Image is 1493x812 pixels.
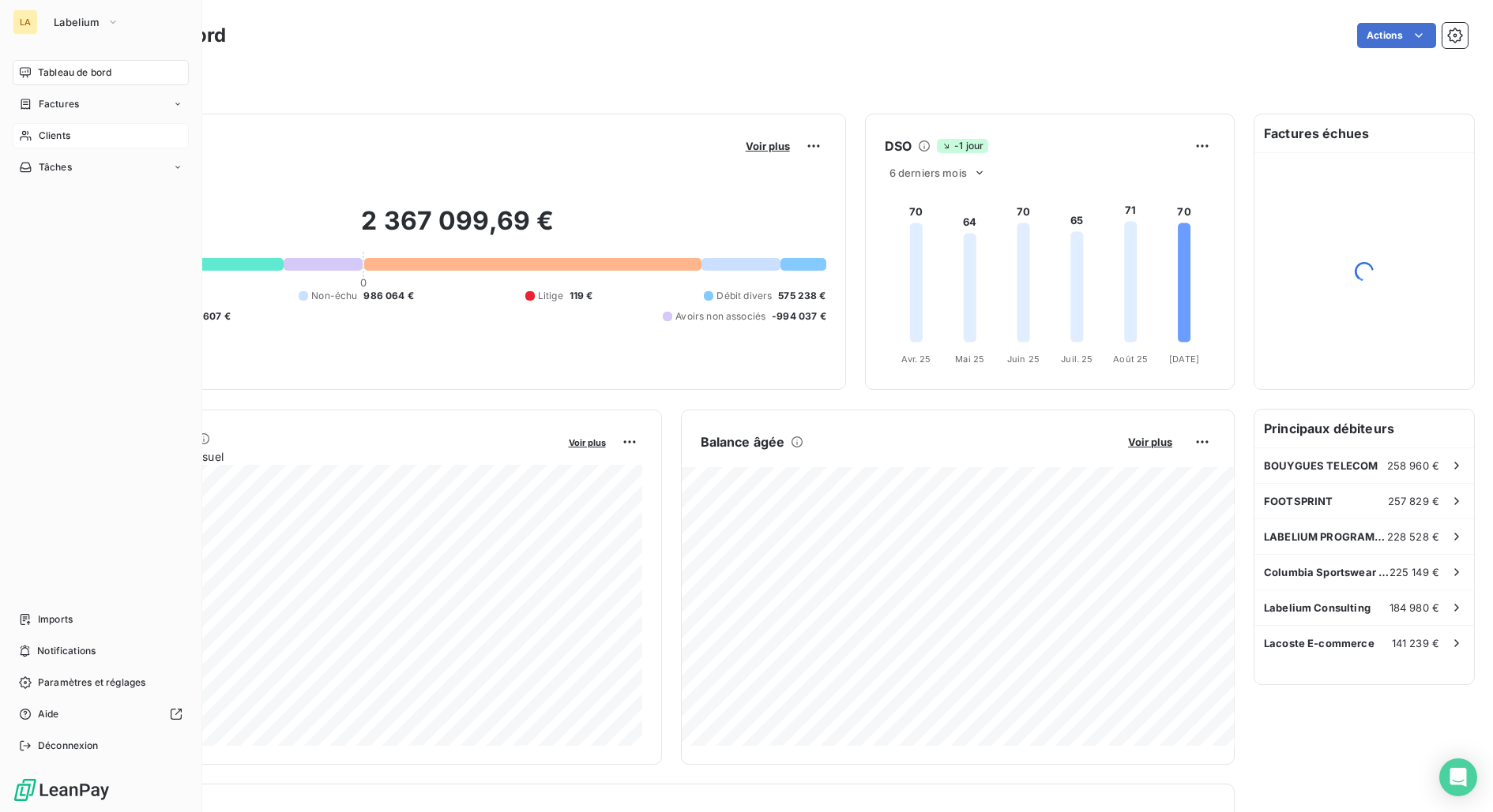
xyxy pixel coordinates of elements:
span: Voir plus [569,437,606,448]
span: Déconnexion [38,739,99,753]
tspan: Juil. 25 [1061,354,1092,365]
div: Open Intercom Messenger [1439,758,1477,796]
h6: DSO [885,137,912,155]
span: Tâches [39,160,72,174]
h6: Factures échues [1254,114,1474,152]
span: Voir plus [746,140,790,152]
button: Voir plus [1123,435,1177,449]
span: Factures [39,97,79,111]
span: Labelium [54,16,100,28]
button: Voir plus [564,435,611,449]
span: Voir plus [1128,436,1172,448]
span: Notifications [37,644,96,658]
span: Avoirs non associés [675,309,765,324]
h2: 2 367 099,69 € [89,205,826,253]
span: 257 829 € [1388,495,1439,507]
span: 228 528 € [1387,530,1439,543]
span: Chiffre d'affaires mensuel [89,448,558,465]
span: -994 037 € [772,309,826,324]
span: FOOTSPRINT [1264,495,1333,507]
span: 141 239 € [1392,637,1439,649]
span: Clients [39,129,70,143]
h6: Principaux débiteurs [1254,410,1474,447]
span: Litige [538,289,563,303]
span: 575 238 € [778,289,825,303]
span: 184 980 € [1390,601,1439,614]
span: -1 jour [937,139,988,153]
button: Voir plus [741,139,795,153]
span: Paramètres et réglages [38,675,145,690]
span: Columbia Sportswear International [1264,566,1390,578]
span: 225 149 € [1390,566,1439,578]
span: Débit divers [716,289,772,303]
tspan: Mai 25 [955,354,984,365]
img: Logo LeanPay [13,777,111,803]
button: Actions [1357,23,1436,48]
span: Tableau de bord [38,65,111,80]
span: Non-échu [311,289,357,303]
span: Imports [38,612,73,627]
span: Aide [38,707,59,721]
span: 258 960 € [1387,459,1439,472]
span: LABELIUM PROGRAMMATIC [1264,530,1387,543]
tspan: Juin 25 [1007,354,1040,365]
tspan: [DATE] [1169,354,1199,365]
span: Labelium Consulting [1264,601,1371,614]
span: 986 064 € [363,289,413,303]
span: 0 [360,276,367,289]
tspan: Avr. 25 [901,354,931,365]
span: 6 derniers mois [889,167,967,179]
tspan: Août 25 [1113,354,1148,365]
h6: Balance âgée [701,432,785,451]
div: LA [13,9,38,35]
a: Aide [13,702,189,727]
span: 119 € [570,289,593,303]
span: Lacoste E-commerce [1264,637,1375,649]
span: BOUYGUES TELECOM [1264,459,1378,472]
